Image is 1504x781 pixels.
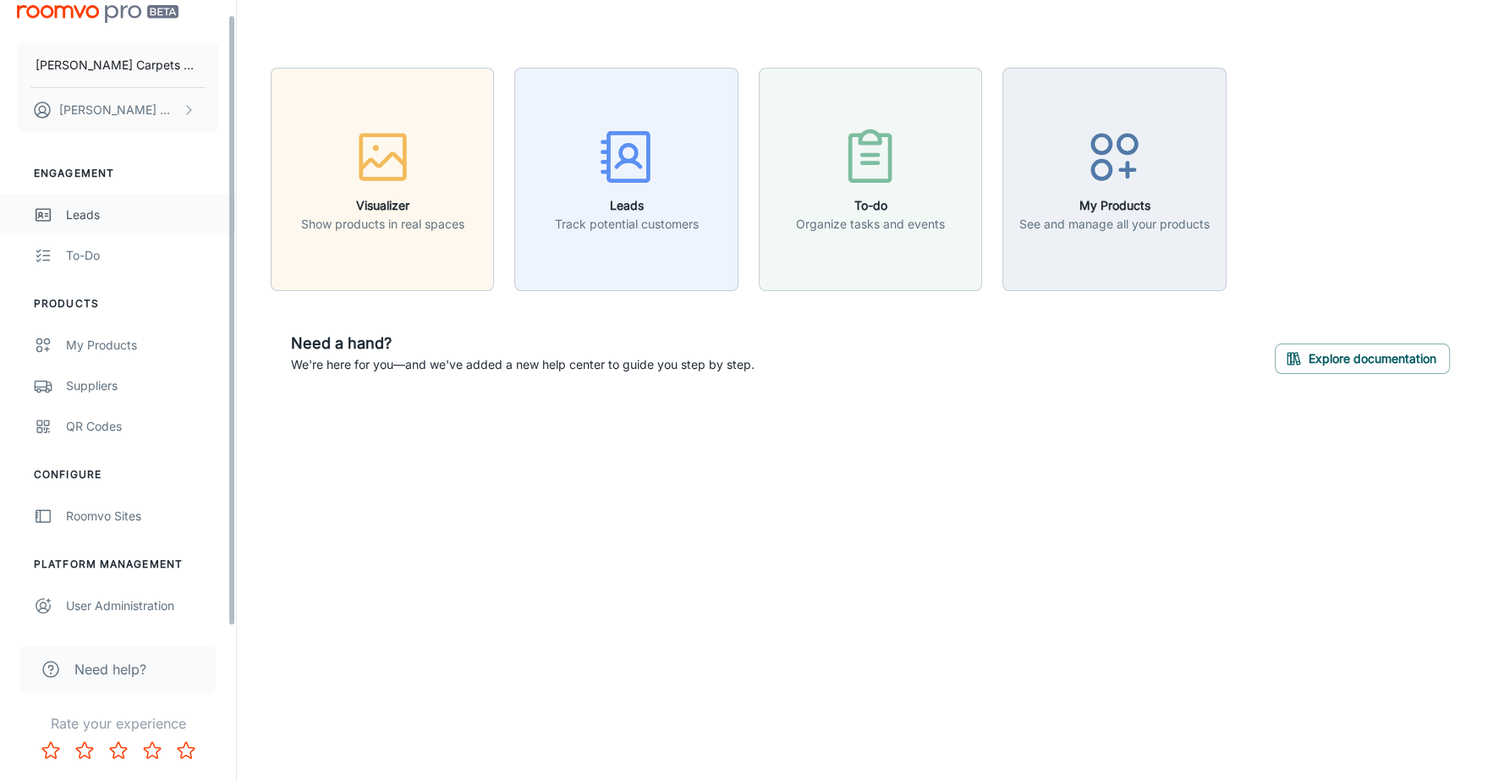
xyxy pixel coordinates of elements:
[301,196,464,215] h6: Visualizer
[1275,344,1450,374] button: Explore documentation
[66,336,219,355] div: My Products
[301,215,464,234] p: Show products in real spaces
[759,170,982,187] a: To-doOrganize tasks and events
[796,196,945,215] h6: To-do
[66,417,219,436] div: QR Codes
[36,56,200,74] p: [PERSON_NAME] Carpets & Floors
[271,68,494,291] button: VisualizerShow products in real spaces
[291,332,755,355] h6: Need a hand?
[66,206,219,224] div: Leads
[66,246,219,265] div: To-do
[1002,68,1226,291] button: My ProductsSee and manage all your products
[1019,196,1210,215] h6: My Products
[17,43,219,87] button: [PERSON_NAME] Carpets & Floors
[1002,170,1226,187] a: My ProductsSee and manage all your products
[796,215,945,234] p: Organize tasks and events
[66,377,219,395] div: Suppliers
[555,196,699,215] h6: Leads
[555,215,699,234] p: Track potential customers
[759,68,982,291] button: To-doOrganize tasks and events
[514,68,738,291] button: LeadsTrack potential customers
[59,101,178,119] p: [PERSON_NAME] Waxman
[514,170,738,187] a: LeadsTrack potential customers
[17,5,178,23] img: Roomvo PRO Beta
[291,355,755,374] p: We're here for you—and we've added a new help center to guide you step by step.
[1019,215,1210,234] p: See and manage all your products
[1275,349,1450,366] a: Explore documentation
[17,88,219,132] button: [PERSON_NAME] Waxman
